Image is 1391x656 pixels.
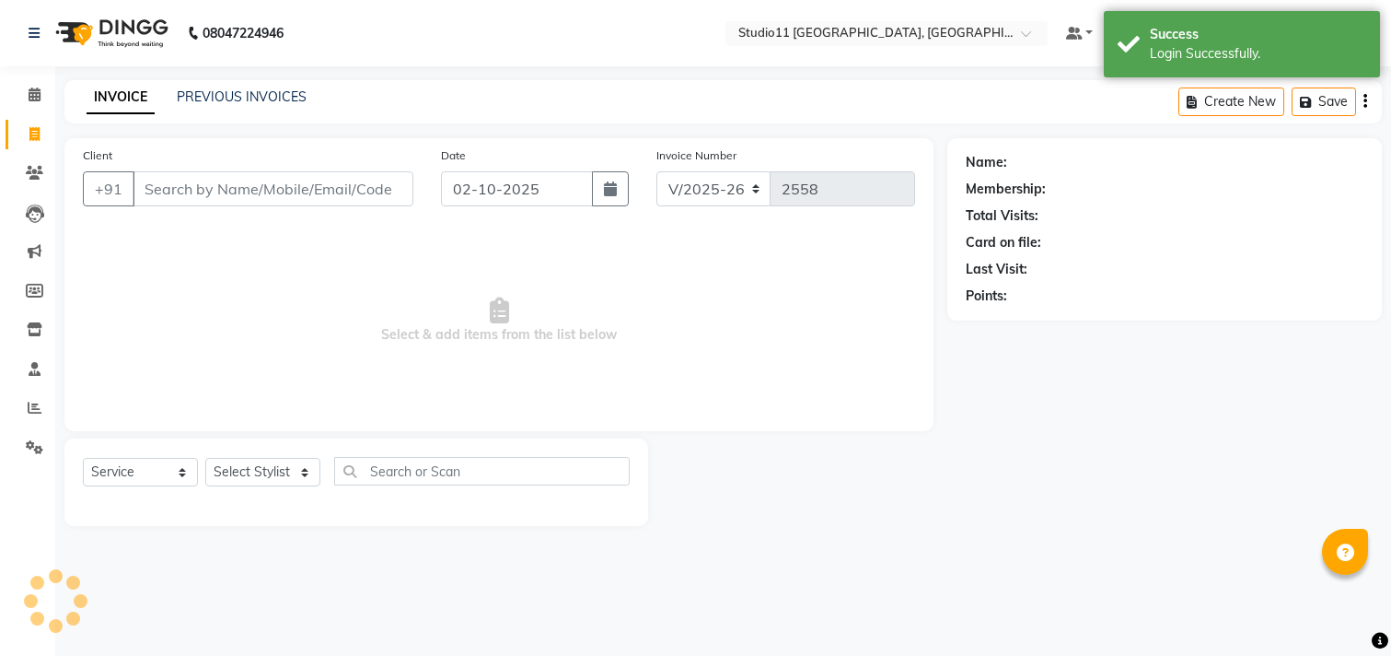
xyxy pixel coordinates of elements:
[1150,44,1366,64] div: Login Successfully.
[966,206,1038,226] div: Total Visits:
[83,228,915,413] span: Select & add items from the list below
[966,180,1046,199] div: Membership:
[334,457,630,486] input: Search or Scan
[1150,25,1366,44] div: Success
[133,171,413,206] input: Search by Name/Mobile/Email/Code
[656,147,736,164] label: Invoice Number
[203,7,284,59] b: 08047224946
[966,260,1027,279] div: Last Visit:
[83,171,134,206] button: +91
[966,233,1041,252] div: Card on file:
[1314,582,1373,638] iframe: chat widget
[966,153,1007,172] div: Name:
[966,287,1007,306] div: Points:
[177,88,307,105] a: PREVIOUS INVOICES
[83,147,112,164] label: Client
[87,81,155,114] a: INVOICE
[1178,88,1284,116] button: Create New
[441,147,466,164] label: Date
[1292,88,1356,116] button: Save
[47,7,173,59] img: logo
